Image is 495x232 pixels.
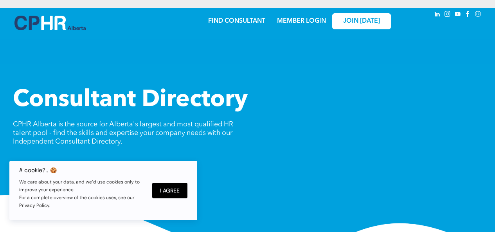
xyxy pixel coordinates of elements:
span: JOIN [DATE] [343,18,380,25]
span: Consultant Directory [13,88,248,112]
a: linkedin [433,10,442,20]
span: CPHR Alberta is the source for Alberta's largest and most qualified HR talent pool - find the ski... [13,121,233,145]
a: instagram [443,10,452,20]
button: I Agree [152,183,187,198]
a: facebook [464,10,472,20]
img: A blue and white logo for cp alberta [14,16,86,30]
a: Social network [474,10,482,20]
a: JOIN [DATE] [332,13,391,29]
a: MEMBER LOGIN [277,18,326,24]
a: FIND CONSULTANT [208,18,265,24]
a: youtube [454,10,462,20]
h6: A cookie?.. 🍪 [19,167,144,173]
p: We care about your data, and we’d use cookies only to improve your experience. For a complete ove... [19,178,144,209]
